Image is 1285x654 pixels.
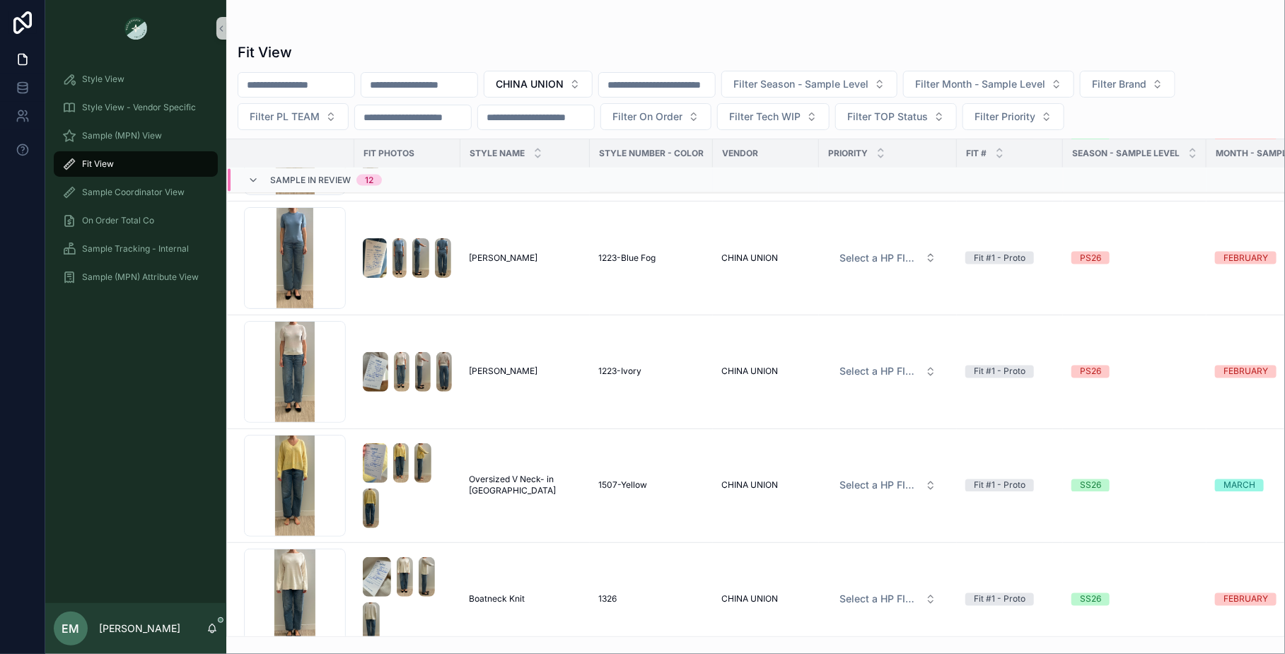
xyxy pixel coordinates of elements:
button: Select Button [600,103,711,130]
img: Screenshot-2025-09-04-at-9.55.19-AM.png [435,238,451,278]
span: Sample In Review [270,175,351,186]
button: Select Button [828,245,948,271]
a: SS26 [1071,593,1198,606]
span: Sample (MPN) Attribute View [82,271,199,283]
span: 1507-Yellow [598,480,647,491]
span: 1326 [598,594,617,605]
a: Sample Tracking - Internal [54,236,218,262]
h1: Fit View [238,42,292,62]
a: 1507-Yellow [598,480,704,491]
img: App logo [124,17,147,40]
a: CHINA UNION [721,480,810,491]
a: Screenshot-2025-09-09-at-12.28.45-PM.pngScreenshot-2025-09-09-at-12.28.48-PM.pngScreenshot-2025-0... [363,443,452,528]
span: Fit View [82,158,114,170]
a: Screenshot-2025-09-09-at-3.20.59-PM.pngScreenshot-2025-09-09-at-3.21.02-PM.pngScreenshot-2025-09-... [363,557,452,642]
a: Style View [54,66,218,92]
button: Select Button [835,103,957,130]
span: Fit Photos [364,148,414,159]
button: Select Button [721,71,897,98]
span: Select a HP FIT LEVEL [839,251,919,265]
button: Select Button [828,359,948,385]
a: CHINA UNION [721,252,810,264]
img: Screenshot-2025-09-09-at-3.20.59-PM.png [363,557,391,597]
span: CHINA UNION [721,366,778,378]
img: Screenshot-2025-09-09-at-3.21.02-PM.png [397,557,413,597]
span: Season - Sample Level [1072,148,1180,159]
div: FEBRUARY [1223,593,1268,606]
button: Select Button [717,103,830,130]
a: [PERSON_NAME] [469,252,581,264]
span: Sample Coordinator View [82,187,185,198]
button: Select Button [903,71,1074,98]
span: Style Number - Color [599,148,704,159]
span: 1223-Ivory [598,366,641,378]
a: Screenshot-2025-09-04-at-9.55.08-AM.pngScreenshot-2025-09-04-at-9.55.12-AM.pngScreenshot-2025-09-... [363,238,452,278]
a: CHINA UNION [721,366,810,378]
a: Sample Coordinator View [54,180,218,205]
a: Select Button [827,472,948,499]
div: MARCH [1223,479,1255,492]
div: 12 [365,175,373,186]
a: Select Button [827,245,948,271]
button: Select Button [828,473,948,498]
img: Screenshot-2025-09-09-at-12.28.53-PM.png [363,489,379,528]
div: Fit #1 - Proto [974,366,1025,378]
a: CHINA UNION [721,594,810,605]
span: Filter Season - Sample Level [733,77,868,91]
img: Screenshot-2025-09-09-at-3.21.07-PM.png [363,602,380,642]
a: Boatneck Knit [469,594,581,605]
button: Select Button [1080,71,1175,98]
img: Screenshot-2025-09-09-at-12.28.51-PM.png [414,443,431,483]
span: Filter TOP Status [847,110,928,124]
button: Select Button [484,71,593,98]
div: SS26 [1080,479,1101,492]
a: PS26 [1071,366,1198,378]
span: Filter PL TEAM [250,110,320,124]
a: SS26 [1071,479,1198,492]
span: Oversized V Neck- in [GEOGRAPHIC_DATA] [469,474,581,497]
span: CHINA UNION [721,594,778,605]
a: [PERSON_NAME] [469,366,581,378]
a: On Order Total Co [54,208,218,233]
img: Screenshot-2025-09-04-at-9.55.12-AM.png [393,238,407,278]
span: Filter Priority [975,110,1035,124]
span: Style View [82,74,124,85]
a: 1223-Blue Fog [598,252,704,264]
span: [PERSON_NAME] [469,252,537,264]
button: Select Button [238,103,349,130]
span: STYLE NAME [470,148,525,159]
a: Fit #1 - Proto [965,479,1054,492]
a: Screenshot-2025-09-04-at-9.55.31-AM.pngScreenshot-2025-09-04-at-9.55.45-AM.pngScreenshot-2025-09-... [363,352,452,392]
div: Fit #1 - Proto [974,593,1025,606]
span: Style View - Vendor Specific [82,102,196,113]
a: Fit #1 - Proto [965,252,1054,264]
div: SS26 [1080,593,1101,606]
img: Screenshot-2025-09-04-at-9.55.51-AM.png [415,352,431,392]
span: 1223-Blue Fog [598,252,656,264]
button: Select Button [963,103,1064,130]
div: Fit #1 - Proto [974,252,1025,264]
span: EM [62,620,80,637]
img: Screenshot-2025-09-04-at-9.55.45-AM.png [394,352,409,392]
a: Select Button [827,586,948,613]
span: Filter Brand [1092,77,1146,91]
p: [PERSON_NAME] [99,621,180,636]
a: Sample (MPN) Attribute View [54,264,218,290]
span: [PERSON_NAME] [469,366,537,378]
span: On Order Total Co [82,215,154,226]
a: Fit #1 - Proto [965,366,1054,378]
img: Screenshot-2025-09-04-at-9.55.16-AM.png [412,238,429,278]
div: PS26 [1080,252,1101,264]
span: Select a HP FIT LEVEL [839,365,919,379]
img: Screenshot-2025-09-04-at-9.55.31-AM.png [363,352,388,392]
a: 1223-Ivory [598,366,704,378]
a: Fit #1 - Proto [965,593,1054,606]
span: CHINA UNION [496,77,564,91]
span: CHINA UNION [721,480,778,491]
span: Select a HP FIT LEVEL [839,592,919,607]
a: Style View - Vendor Specific [54,95,218,120]
div: FEBRUARY [1223,252,1268,264]
span: Filter On Order [612,110,682,124]
div: FEBRUARY [1223,366,1268,378]
a: Select Button [827,358,948,385]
